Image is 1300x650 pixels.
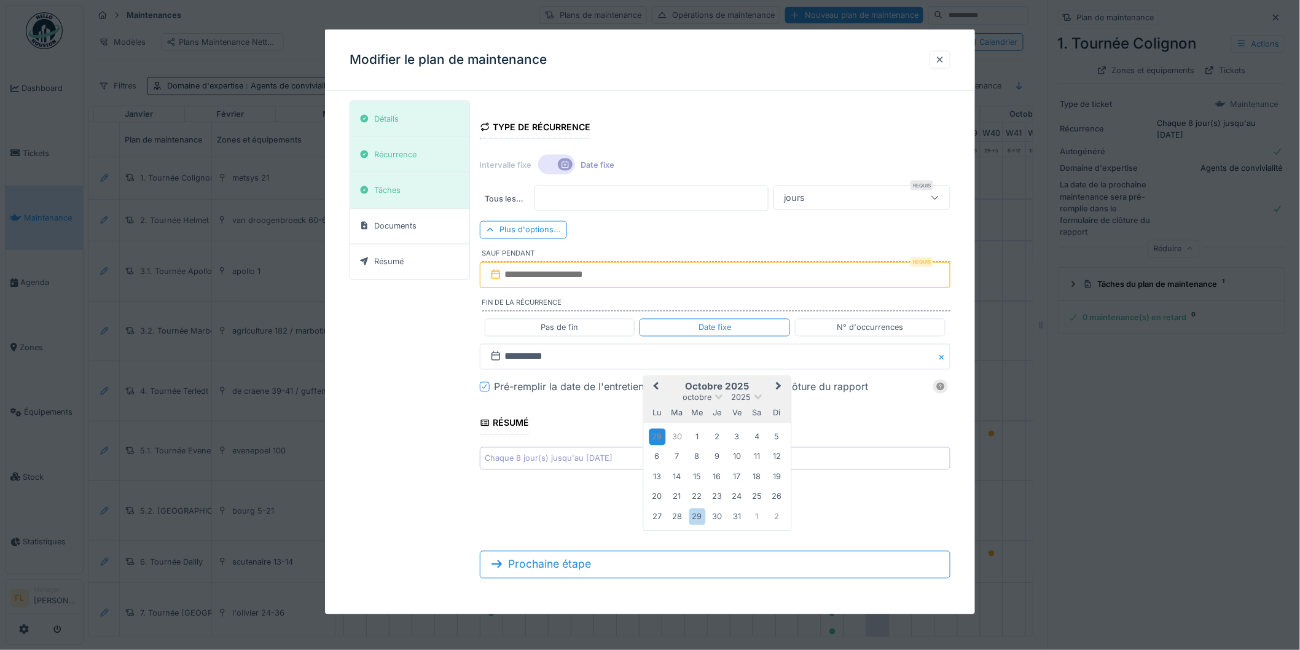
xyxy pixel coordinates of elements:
div: Choose jeudi 23 octobre 2025 [709,488,726,505]
div: Choose vendredi 17 octobre 2025 [729,468,745,485]
div: jours [779,191,810,205]
span: 2025 [732,393,751,402]
div: Choose jeudi 2 octobre 2025 [709,428,726,445]
div: Choose samedi 18 octobre 2025 [749,468,766,485]
div: Choose mardi 14 octobre 2025 [669,468,686,485]
div: Choose mardi 21 octobre 2025 [669,488,686,505]
div: samedi [749,404,766,421]
div: Date fixe [699,322,731,334]
div: mercredi [689,404,705,421]
button: Previous Month [644,378,664,397]
div: Choose jeudi 9 octobre 2025 [709,448,726,465]
div: Choose mardi 28 octobre 2025 [669,508,686,525]
div: Tous les … [480,186,530,211]
div: Requis [910,257,933,267]
div: Chaque 8 jour(s) jusqu'au [DATE] [485,453,613,464]
div: Choose dimanche 12 octobre 2025 [769,448,785,465]
div: Documents [374,220,417,232]
div: Choose samedi 4 octobre 2025 [749,428,766,445]
div: Tâches [374,184,401,196]
div: Récurrence [374,149,417,160]
div: Choose vendredi 10 octobre 2025 [729,448,745,465]
div: Choose lundi 20 octobre 2025 [649,488,665,505]
label: Sauf pendant [482,249,950,262]
div: N° d'occurrences [837,322,904,334]
div: Choose mercredi 22 octobre 2025 [689,488,705,505]
div: mardi [669,404,686,421]
label: Fin de la récurrence [482,298,950,311]
div: dimanche [769,404,785,421]
div: Choose dimanche 19 octobre 2025 [769,468,785,485]
div: lundi [649,404,665,421]
div: Pré-remplir la date de l'entretien suivant dans le formulaire de clôture du rapport [495,380,926,394]
div: Choose mercredi 29 octobre 2025 [689,508,705,525]
label: Date fixe [581,159,615,170]
div: Choose samedi 25 octobre 2025 [749,488,766,505]
div: Choose samedi 11 octobre 2025 [749,448,766,465]
div: Choose lundi 27 octobre 2025 [649,508,665,525]
div: Choose dimanche 26 octobre 2025 [769,488,785,505]
div: Choose dimanche 2 novembre 2025 [769,508,785,525]
div: Choose dimanche 5 octobre 2025 [769,428,785,445]
div: Choose mardi 30 septembre 2025 [669,428,686,445]
div: Choose samedi 1 novembre 2025 [749,508,766,525]
div: Choose jeudi 16 octobre 2025 [709,468,726,485]
label: Intervalle fixe [480,159,532,170]
div: Pas de fin [541,322,578,334]
div: Choose mercredi 15 octobre 2025 [689,468,705,485]
div: Choose lundi 6 octobre 2025 [649,448,665,465]
h2: octobre 2025 [643,382,791,393]
button: Next Month [770,378,789,397]
h3: Modifier le plan de maintenance [350,52,547,68]
div: Requis [910,181,933,190]
div: Résumé [374,256,404,267]
div: Prochaine étape [480,551,950,578]
span: octobre [683,393,712,402]
div: Choose vendredi 24 octobre 2025 [729,488,745,505]
div: Choose mercredi 1 octobre 2025 [689,428,705,445]
div: Choose lundi 13 octobre 2025 [649,468,665,485]
div: Choose jeudi 30 octobre 2025 [709,508,726,525]
div: Résumé [480,414,530,435]
div: Détails [374,113,399,125]
div: Type de récurrence [480,118,591,139]
div: Choose mercredi 8 octobre 2025 [689,448,705,465]
div: Month octobre, 2025 [648,427,787,527]
button: Close [937,344,950,370]
div: Choose mardi 7 octobre 2025 [669,448,686,465]
div: jeudi [709,404,726,421]
div: Choose lundi 29 septembre 2025 [649,428,665,445]
div: Choose vendredi 3 octobre 2025 [729,428,745,445]
div: Plus d'options... [480,221,567,239]
div: vendredi [729,404,745,421]
div: Choose vendredi 31 octobre 2025 [729,508,745,525]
